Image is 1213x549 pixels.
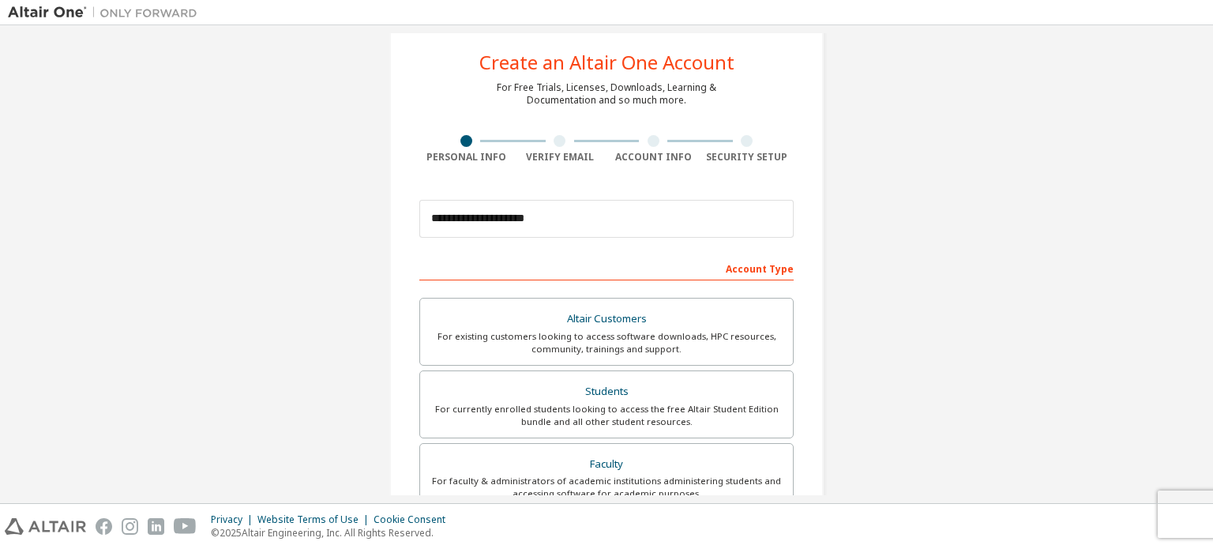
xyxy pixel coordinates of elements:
[8,5,205,21] img: Altair One
[479,53,734,72] div: Create an Altair One Account
[257,513,374,526] div: Website Terms of Use
[606,151,700,164] div: Account Info
[430,381,783,403] div: Students
[430,308,783,330] div: Altair Customers
[430,475,783,500] div: For faculty & administrators of academic institutions administering students and accessing softwa...
[5,518,86,535] img: altair_logo.svg
[96,518,112,535] img: facebook.svg
[497,81,716,107] div: For Free Trials, Licenses, Downloads, Learning & Documentation and so much more.
[513,151,607,164] div: Verify Email
[430,403,783,428] div: For currently enrolled students looking to access the free Altair Student Edition bundle and all ...
[374,513,455,526] div: Cookie Consent
[430,330,783,355] div: For existing customers looking to access software downloads, HPC resources, community, trainings ...
[419,255,794,280] div: Account Type
[419,151,513,164] div: Personal Info
[211,526,455,540] p: © 2025 Altair Engineering, Inc. All Rights Reserved.
[148,518,164,535] img: linkedin.svg
[430,453,783,476] div: Faculty
[700,151,794,164] div: Security Setup
[174,518,197,535] img: youtube.svg
[122,518,138,535] img: instagram.svg
[211,513,257,526] div: Privacy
